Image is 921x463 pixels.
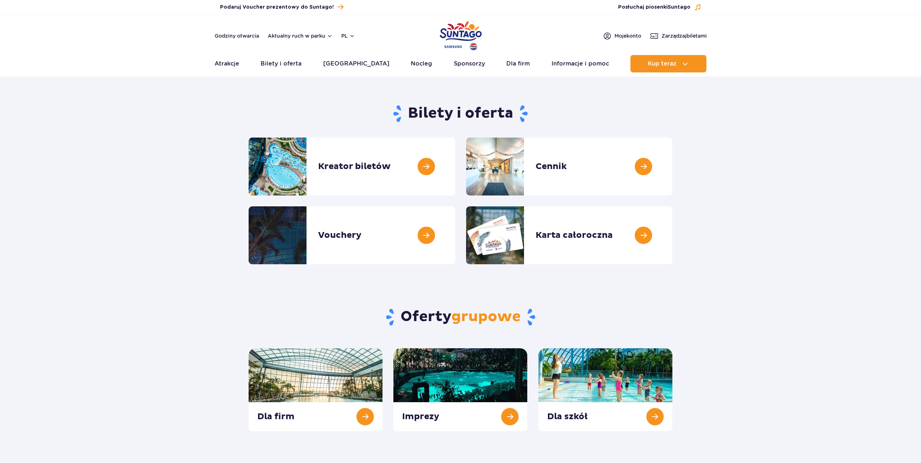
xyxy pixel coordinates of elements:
[411,55,432,72] a: Nocleg
[614,32,641,39] span: Moje konto
[220,4,334,11] span: Podaruj Voucher prezentowy do Suntago!
[630,55,706,72] button: Kup teraz
[618,4,690,11] span: Posłuchaj piosenki
[662,32,707,39] span: Zarządzaj biletami
[268,33,333,39] button: Aktualny ruch w parku
[618,4,701,11] button: Posłuchaj piosenkiSuntago
[249,104,672,123] h1: Bilety i oferta
[341,32,355,39] button: pl
[440,18,482,51] a: Park of Poland
[249,308,672,327] h2: Oferty
[454,55,485,72] a: Sponsorzy
[648,60,676,67] span: Kup teraz
[215,55,239,72] a: Atrakcje
[506,55,530,72] a: Dla firm
[261,55,301,72] a: Bilety i oferta
[220,2,343,12] a: Podaruj Voucher prezentowy do Suntago!
[650,31,707,40] a: Zarządzajbiletami
[215,32,259,39] a: Godziny otwarcia
[323,55,389,72] a: [GEOGRAPHIC_DATA]
[552,55,609,72] a: Informacje i pomoc
[451,308,521,326] span: grupowe
[603,31,641,40] a: Mojekonto
[668,5,690,10] span: Suntago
